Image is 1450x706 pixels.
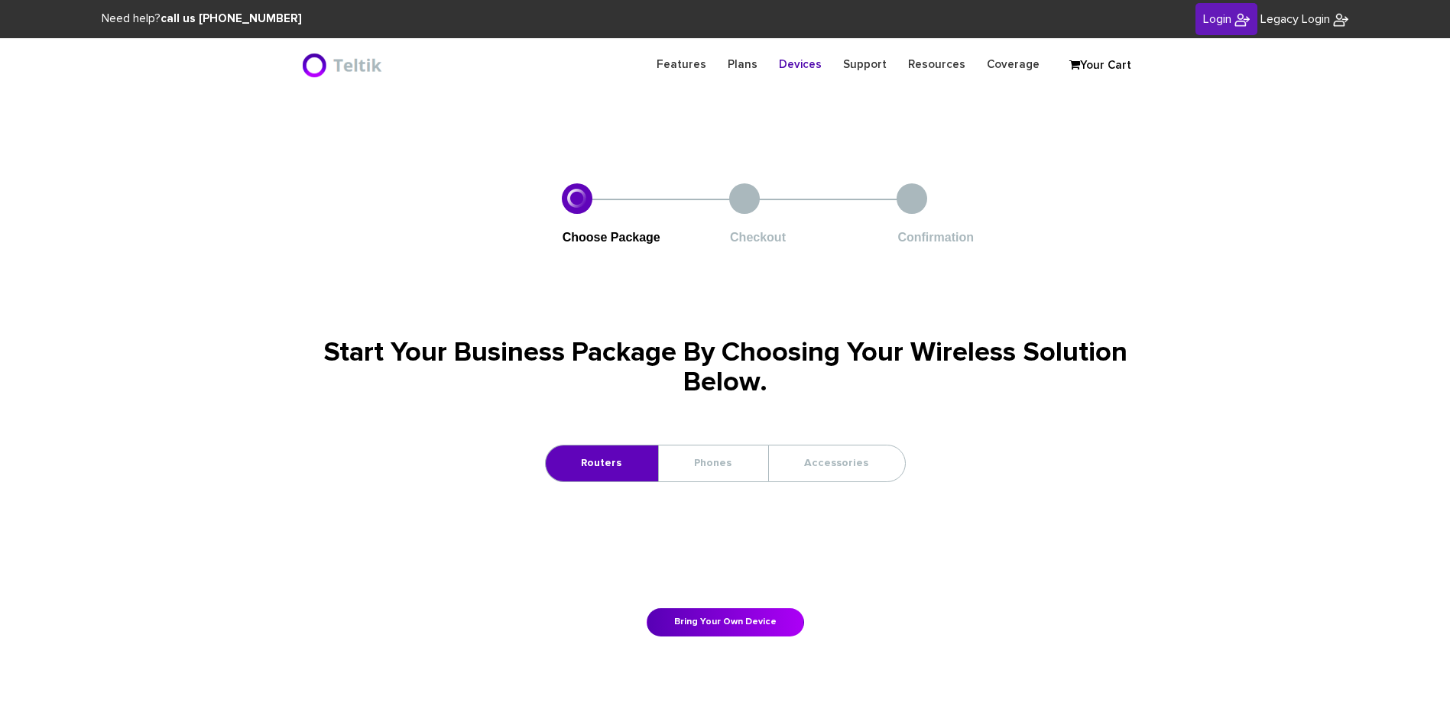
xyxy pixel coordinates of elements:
span: Legacy Login [1260,13,1330,25]
a: Devices [768,50,832,79]
a: Plans [717,50,768,79]
a: Support [832,50,897,79]
span: Login [1203,13,1231,25]
strong: call us [PHONE_NUMBER] [161,13,302,24]
a: Routers [546,445,657,481]
span: Need help? [102,13,302,24]
h1: Start Your Business Package By Choosing Your Wireless Solution Below. [301,338,1150,399]
a: Coverage [976,50,1050,79]
a: Features [646,50,717,79]
a: Accessories [769,445,903,481]
a: Resources [897,50,976,79]
span: Checkout [730,231,786,244]
img: BriteX [301,50,386,80]
a: Phones [659,445,767,481]
img: BriteX [1234,12,1250,28]
a: Legacy Login [1260,11,1348,28]
img: BriteX [1333,12,1348,28]
span: Confirmation [897,231,974,244]
span: Choose Package [563,231,660,244]
a: Bring Your Own Device [647,608,804,636]
a: Your Cart [1062,54,1138,77]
